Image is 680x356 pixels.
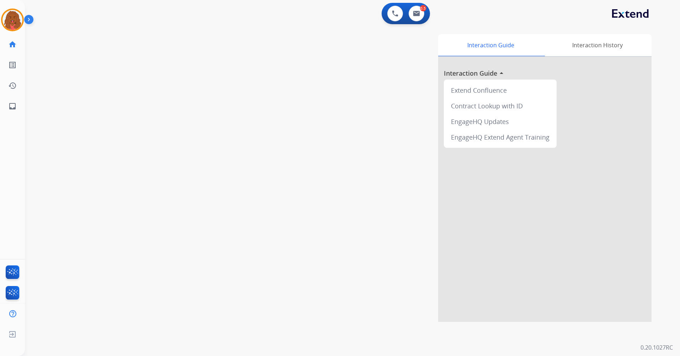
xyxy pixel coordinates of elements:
[8,40,17,49] mat-icon: home
[420,5,426,11] div: 0.5
[8,81,17,90] mat-icon: history
[8,61,17,69] mat-icon: list_alt
[447,114,554,129] div: EngageHQ Updates
[543,34,652,56] div: Interaction History
[438,34,543,56] div: Interaction Guide
[447,129,554,145] div: EngageHQ Extend Agent Training
[447,82,554,98] div: Extend Confluence
[641,343,673,352] p: 0.20.1027RC
[447,98,554,114] div: Contract Lookup with ID
[8,102,17,110] mat-icon: inbox
[2,10,22,30] img: avatar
